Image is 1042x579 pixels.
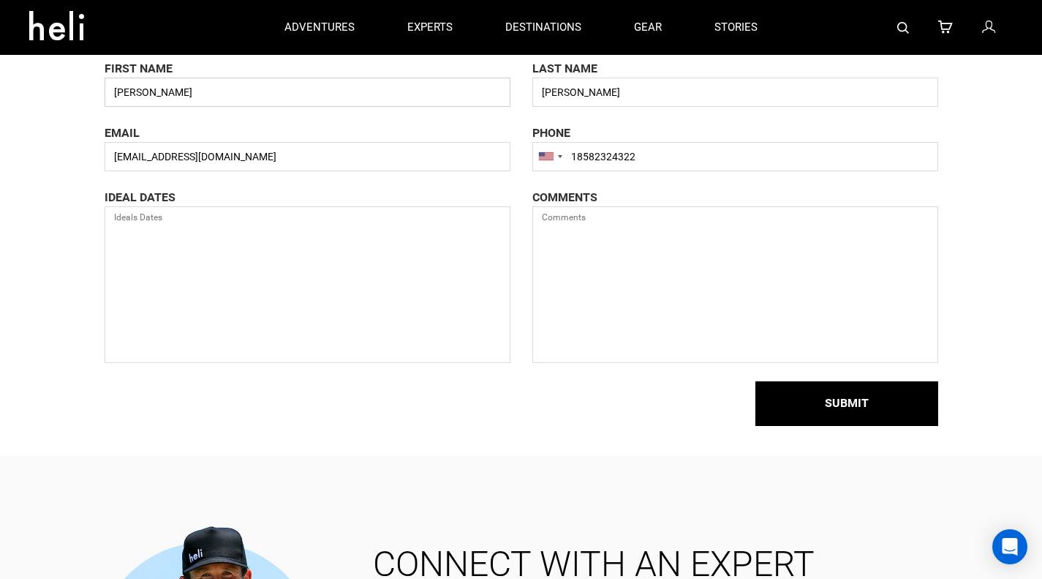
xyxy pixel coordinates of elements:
[897,22,909,34] img: search-bar-icon.svg
[105,190,175,206] label: IDEAL DATES
[105,125,140,142] label: EMAIL
[992,529,1027,564] div: Open Intercom Messenger
[105,142,510,171] input: Email
[755,381,938,426] button: SUBMIT
[532,190,597,206] label: COMMENTS
[532,125,570,142] label: PHONE
[532,78,938,107] input: Last Name
[532,61,597,78] label: LAST NAME
[505,20,581,35] p: destinations
[532,142,938,171] input: +1 201-555-0123
[105,61,173,78] label: FIRST NAME
[407,20,453,35] p: experts
[105,78,510,107] input: First Name
[533,143,567,171] div: United States: +1
[284,20,355,35] p: adventures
